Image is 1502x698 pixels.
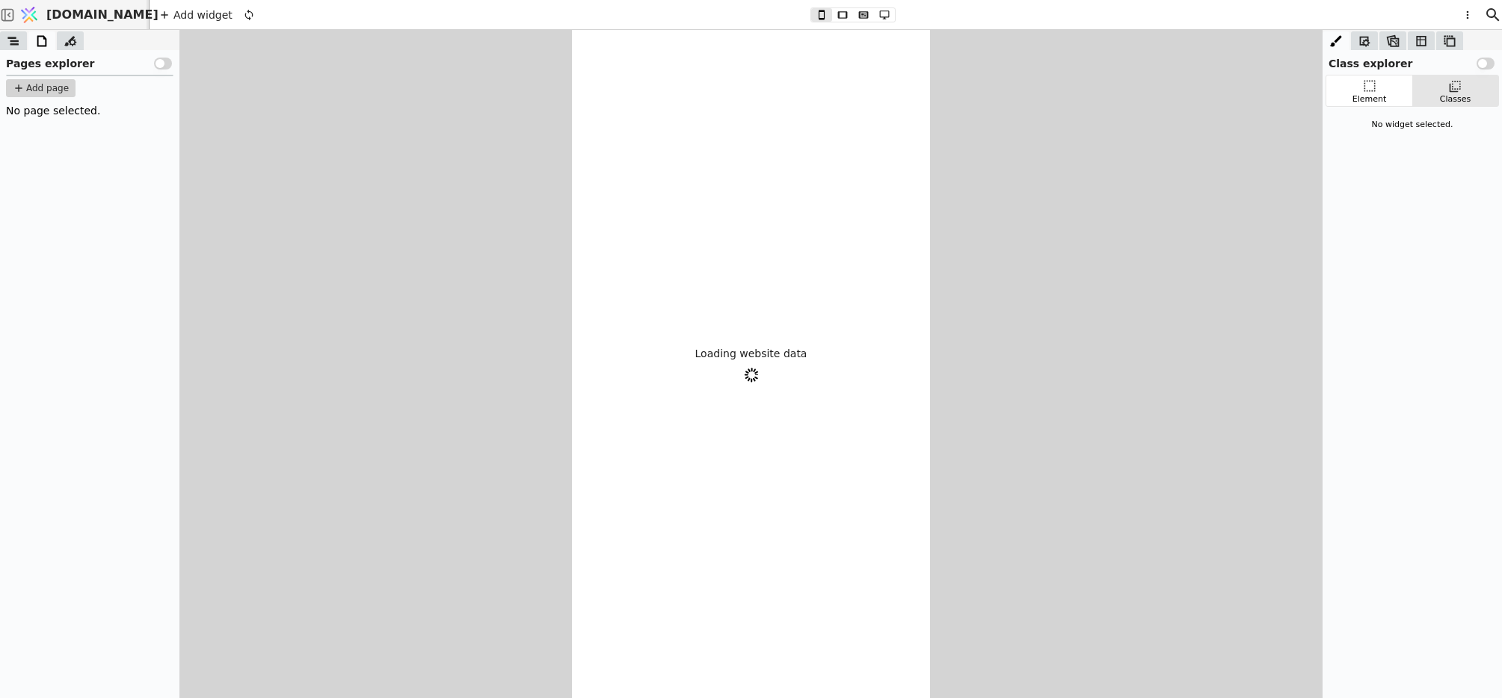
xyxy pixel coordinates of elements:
span: [DOMAIN_NAME] [46,6,158,24]
a: [DOMAIN_NAME] [15,1,150,29]
div: No widget selected. [1326,113,1499,138]
img: Logo [18,1,40,29]
div: Add widget [156,6,237,24]
div: Classes [1440,93,1471,106]
button: Add page [6,79,76,97]
div: No page selected. [6,103,173,119]
p: Loading website data [695,346,807,362]
div: Element [1352,93,1387,106]
div: Class explorer [1323,50,1502,72]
